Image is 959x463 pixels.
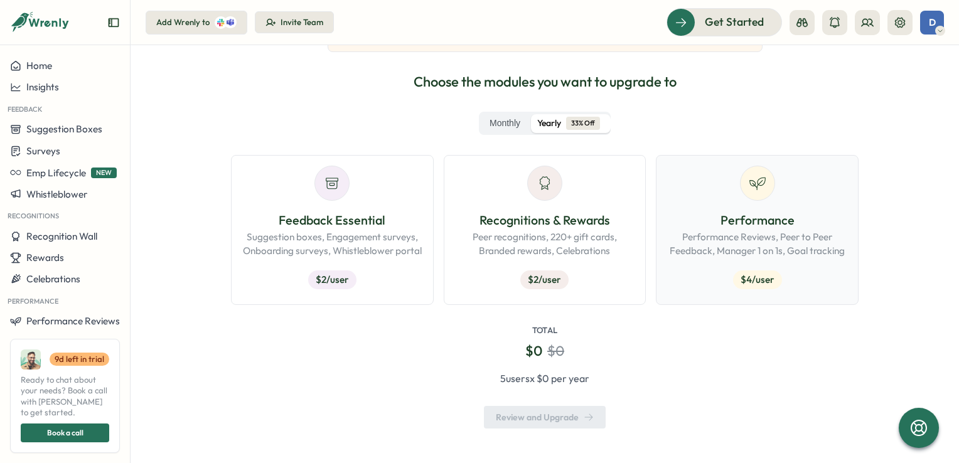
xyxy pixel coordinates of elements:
p: Choose the modules you want to upgrade to [231,72,859,92]
div: Invite Team [281,17,323,28]
div: Add Wrenly to [156,17,210,28]
span: $ 0 [525,341,542,361]
span: Suggestion Boxes [26,123,102,135]
span: Book a call [47,424,83,442]
p: Performance [667,211,848,230]
label: Monthly [481,114,528,133]
div: $ 2 /user [520,270,569,289]
span: Home [26,60,52,72]
button: PerformancePerformance Reviews, Peer to Peer Feedback, Manager 1 on 1s, Goal tracking$4/user [656,155,859,305]
div: $ 2 /user [308,270,356,289]
span: Recognition Wall [26,230,97,242]
div: 5 user s x $ 0 per year [231,371,859,386]
p: Performance Reviews, Peer to Peer Feedback, Manager 1 on 1s, Goal tracking [667,230,848,258]
p: Feedback Essential [242,211,423,230]
a: 9d left in trial [50,353,109,366]
p: Total [532,325,558,336]
button: Get Started [667,8,782,36]
span: Ready to chat about your needs? Book a call with [PERSON_NAME] to get started. [21,375,109,418]
div: $ 0 [547,341,564,361]
span: Celebrations [26,273,80,285]
span: Rewards [26,252,64,263]
p: Recognitions & Rewards [454,211,636,230]
button: Invite Team [255,11,334,34]
div: $ 4 /user [733,270,782,289]
button: Add Wrenly to [146,11,247,35]
span: Whistleblower [26,188,87,200]
button: Book a call [21,423,109,442]
button: Recognitions & RewardsPeer recognitions, 220+ gift cards, Branded rewards, Celebrations$2/user [444,155,646,305]
img: Ali Khan [21,349,41,370]
span: Insights [26,81,59,93]
p: Peer recognitions, 220+ gift cards, Branded rewards, Celebrations [454,230,636,258]
button: D [920,11,944,35]
button: Feedback EssentialSuggestion boxes, Engagement surveys, Onboarding surveys, Whistleblower portal$... [231,155,434,305]
span: D [929,17,936,28]
p: Suggestion boxes, Engagement surveys, Onboarding surveys, Whistleblower portal [242,230,423,258]
span: 33% Off [566,117,600,130]
span: Emp Lifecycle [26,167,86,179]
span: Surveys [26,145,60,157]
span: Yearly [537,117,561,130]
button: Expand sidebar [107,16,120,29]
span: Performance Reviews [26,315,120,327]
span: Get Started [705,14,764,30]
span: NEW [91,168,117,178]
